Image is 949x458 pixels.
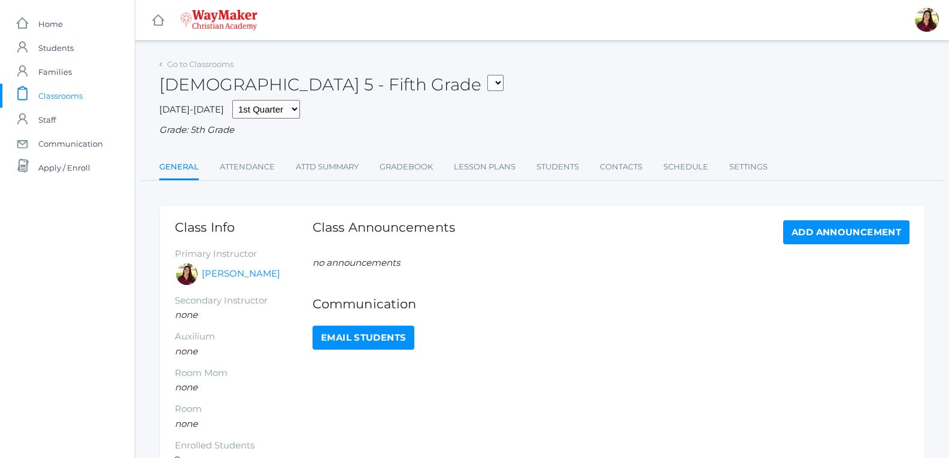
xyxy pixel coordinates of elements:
[38,108,56,132] span: Staff
[175,332,313,342] h5: Auxilium
[159,104,224,115] span: [DATE]-[DATE]
[202,267,280,281] a: [PERSON_NAME]
[180,10,257,31] img: waymaker-logo-stack-white-1602f2b1af18da31a5905e9982d058868370996dac5278e84edea6dabf9a3315.png
[175,404,313,414] h5: Room
[38,156,90,180] span: Apply / Enroll
[175,441,313,451] h5: Enrolled Students
[313,257,400,268] em: no announcements
[313,297,909,311] h1: Communication
[38,12,63,36] span: Home
[175,309,198,320] em: none
[220,155,275,179] a: Attendance
[729,155,768,179] a: Settings
[175,418,198,429] em: none
[159,123,925,137] div: Grade: 5th Grade
[663,155,708,179] a: Schedule
[175,262,199,286] div: Elizabeth Benzinger
[38,132,103,156] span: Communication
[38,36,74,60] span: Students
[313,220,455,241] h1: Class Announcements
[159,75,504,94] h2: [DEMOGRAPHIC_DATA] 5 - Fifth Grade
[380,155,433,179] a: Gradebook
[175,220,313,234] h1: Class Info
[536,155,579,179] a: Students
[175,381,198,393] em: none
[783,220,909,244] a: Add Announcement
[38,84,83,108] span: Classrooms
[38,60,72,84] span: Families
[175,368,313,378] h5: Room Mom
[313,326,414,350] a: Email Students
[296,155,359,179] a: Attd Summary
[167,59,234,69] a: Go to Classrooms
[159,155,199,181] a: General
[175,249,313,259] h5: Primary Instructor
[600,155,642,179] a: Contacts
[175,296,313,306] h5: Secondary Instructor
[454,155,516,179] a: Lesson Plans
[915,8,939,32] div: Elizabeth Benzinger
[175,345,198,357] em: none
